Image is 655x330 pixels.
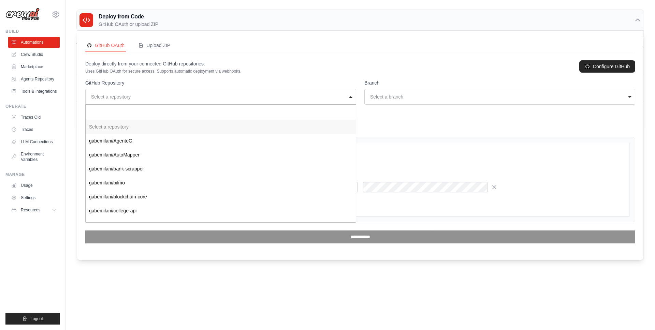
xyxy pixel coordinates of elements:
[99,21,158,28] p: GitHub OAuth or upload ZIP
[137,39,172,52] button: Upload ZIP
[8,112,60,123] a: Traces Old
[85,39,126,52] button: GitHubGitHub OAuth
[8,74,60,85] a: Agents Repository
[86,105,356,120] input: Select a repository
[5,8,40,21] img: Logo
[21,207,40,213] span: Resources
[8,61,60,72] a: Marketplace
[86,120,356,134] div: Select a repository
[85,39,635,52] nav: Deployment Source
[97,149,624,155] h3: Environment Variables
[76,46,228,53] p: Manage and monitor your active crew automations from this dashboard.
[99,13,158,21] h3: Deploy from Code
[87,43,92,48] img: GitHub
[8,124,60,135] a: Traces
[8,49,60,60] a: Crew Studio
[86,190,356,204] div: gabemilani/blockchain-core
[91,93,346,100] div: Select a repository
[86,204,356,218] div: gabemilani/college-api
[8,136,60,147] a: LLM Connections
[85,60,242,67] p: Deploy directly from your connected GitHub repositories.
[585,64,590,69] img: GitHub
[85,79,356,86] label: GitHub Repository
[5,104,60,109] div: Operate
[8,192,60,203] a: Settings
[86,176,356,190] div: gabemilani/bilmo
[138,42,170,49] div: Upload ZIP
[621,297,655,330] iframe: Chat Widget
[8,86,60,97] a: Tools & Integrations
[8,180,60,191] a: Usage
[97,161,624,166] p: Available organization variables:
[8,37,60,48] a: Automations
[364,79,635,86] label: Branch
[5,172,60,177] div: Manage
[86,134,356,148] div: gabemilani/AgenteG
[5,313,60,325] button: Logout
[30,316,43,321] span: Logout
[86,148,356,162] div: gabemilani/AutoMapper
[76,61,256,75] th: Crew
[5,29,60,34] div: Build
[85,69,242,74] p: Uses GitHub OAuth for secure access. Supports automatic deployment via webhooks.
[8,205,60,215] button: Resources
[8,149,60,165] a: Environment Variables
[86,162,356,176] div: gabemilani/bank-scrapper
[86,218,356,232] div: gabemilani/didactic-octo-sniffle
[579,60,635,73] a: Configure GitHub
[370,93,625,100] div: Select a branch
[76,36,228,46] h2: Automations Live
[87,42,125,49] div: GitHub OAuth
